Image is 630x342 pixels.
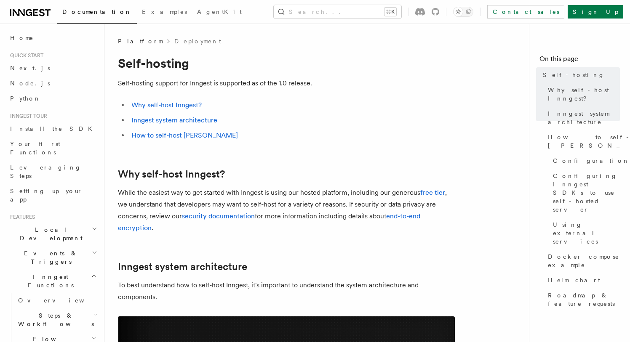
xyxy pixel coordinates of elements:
[548,86,620,103] span: Why self-host Inngest?
[487,5,564,19] a: Contact sales
[550,217,620,249] a: Using external services
[7,160,99,183] a: Leveraging Steps
[7,225,92,242] span: Local Development
[62,8,132,15] span: Documentation
[7,222,99,246] button: Local Development
[118,261,247,273] a: Inngest system architecture
[7,76,99,91] a: Node.js
[118,187,455,234] p: While the easiest way to get started with Inngest is using our hosted platform, including our gen...
[118,37,163,45] span: Platform
[57,3,137,24] a: Documentation
[7,269,99,293] button: Inngest Functions
[174,37,221,45] a: Deployment
[192,3,247,23] a: AgentKit
[15,293,99,308] a: Overview
[118,56,455,71] h1: Self-hosting
[545,106,620,130] a: Inngest system architecture
[7,30,99,45] a: Home
[539,54,620,67] h4: On this page
[550,153,620,168] a: Configuration
[15,308,99,331] button: Steps & Workflows
[553,220,620,246] span: Using external services
[10,141,60,156] span: Your first Functions
[197,8,242,15] span: AgentKit
[10,125,97,132] span: Install the SDK
[7,136,99,160] a: Your first Functions
[7,52,43,59] span: Quick start
[274,5,401,19] button: Search...⌘K
[10,164,81,179] span: Leveraging Steps
[545,273,620,288] a: Helm chart
[182,212,255,220] a: security documentation
[118,168,225,180] a: Why self-host Inngest?
[131,131,238,139] a: How to self-host [PERSON_NAME]
[118,279,455,303] p: To best understand how to self-host Inngest, it's important to understand the system architecture...
[420,188,445,196] a: free tier
[550,168,620,217] a: Configuring Inngest SDKs to use self-hosted server
[548,291,620,308] span: Roadmap & feature requests
[7,214,35,220] span: Features
[548,252,620,269] span: Docker compose example
[142,8,187,15] span: Examples
[7,61,99,76] a: Next.js
[553,172,620,214] span: Configuring Inngest SDKs to use self-hosted server
[118,77,455,89] p: Self-hosting support for Inngest is supported as of the 1.0 release.
[453,7,473,17] button: Toggle dark mode
[384,8,396,16] kbd: ⌘K
[10,80,50,87] span: Node.js
[548,276,600,284] span: Helm chart
[10,95,41,102] span: Python
[7,273,91,289] span: Inngest Functions
[18,297,105,304] span: Overview
[131,101,202,109] a: Why self-host Inngest?
[137,3,192,23] a: Examples
[10,65,50,72] span: Next.js
[545,130,620,153] a: How to self-host [PERSON_NAME]
[10,188,83,203] span: Setting up your app
[131,116,217,124] a: Inngest system architecture
[7,183,99,207] a: Setting up your app
[539,67,620,82] a: Self-hosting
[7,113,47,119] span: Inngest tour
[568,5,623,19] a: Sign Up
[10,34,34,42] span: Home
[545,288,620,311] a: Roadmap & feature requests
[7,249,92,266] span: Events & Triggers
[7,91,99,106] a: Python
[15,311,94,328] span: Steps & Workflows
[7,246,99,269] button: Events & Triggers
[545,249,620,273] a: Docker compose example
[548,109,620,126] span: Inngest system architecture
[7,121,99,136] a: Install the SDK
[543,71,605,79] span: Self-hosting
[545,82,620,106] a: Why self-host Inngest?
[553,156,630,165] span: Configuration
